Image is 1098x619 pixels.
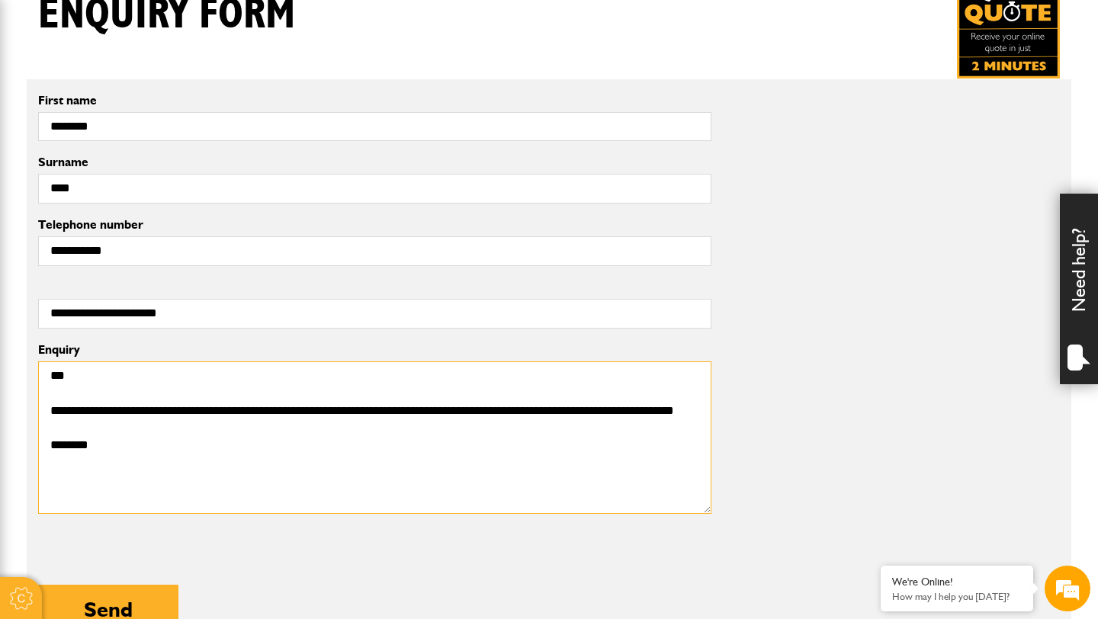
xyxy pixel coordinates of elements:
input: Enter your last name [20,141,278,175]
div: Need help? [1060,194,1098,384]
iframe: reCAPTCHA [38,525,270,585]
label: Enquiry [38,344,711,356]
p: How may I help you today? [892,591,1022,602]
label: Surname [38,156,711,168]
div: Chat with us now [79,85,256,105]
div: We're Online! [892,576,1022,589]
img: d_20077148190_company_1631870298795_20077148190 [26,85,64,106]
textarea: Type your message and hit 'Enter' [20,276,278,457]
div: Minimize live chat window [250,8,287,44]
label: Telephone number [38,219,711,231]
em: Start Chat [207,470,277,490]
input: Enter your phone number [20,231,278,265]
label: First name [38,95,711,107]
input: Enter your email address [20,186,278,220]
